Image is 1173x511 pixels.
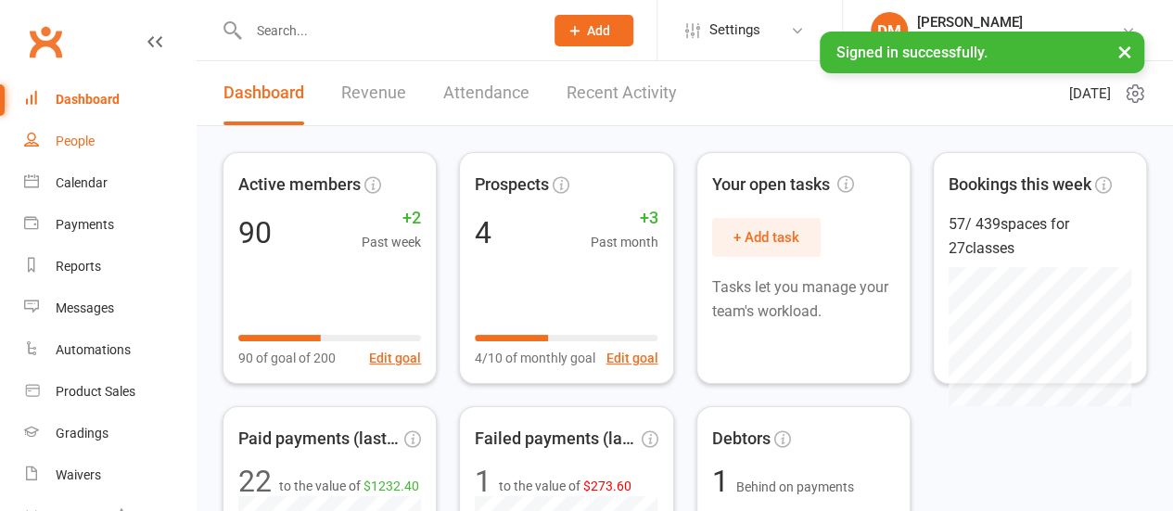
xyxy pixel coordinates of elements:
[499,476,631,496] span: to the value of
[24,121,196,162] a: People
[341,61,406,125] a: Revenue
[949,212,1131,260] div: 57 / 439 spaces for 27 classes
[243,18,530,44] input: Search...
[475,218,491,248] div: 4
[24,329,196,371] a: Automations
[712,275,895,323] p: Tasks let you manage your team's workload.
[24,454,196,496] a: Waivers
[56,342,131,357] div: Automations
[238,348,336,368] span: 90 of goal of 200
[24,79,196,121] a: Dashboard
[56,217,114,232] div: Payments
[567,61,677,125] a: Recent Activity
[836,44,988,61] span: Signed in successfully.
[238,172,361,198] span: Active members
[363,479,419,493] span: $1232.40
[24,162,196,204] a: Calendar
[238,426,401,453] span: Paid payments (last 7d)
[56,384,135,399] div: Product Sales
[56,426,108,441] div: Gradings
[56,300,114,315] div: Messages
[56,259,101,274] div: Reports
[709,9,760,51] span: Settings
[712,426,771,453] span: Debtors
[736,479,854,494] span: Behind on payments
[606,348,658,368] button: Edit goal
[443,61,529,125] a: Attendance
[1069,83,1111,105] span: [DATE]
[24,413,196,454] a: Gradings
[871,12,908,49] div: DM
[56,134,95,148] div: People
[917,31,1121,47] div: Southern Cross Martial Arts Pty Ltd
[362,205,421,232] span: +2
[475,466,491,496] div: 1
[949,172,1091,198] span: Bookings this week
[587,23,610,38] span: Add
[712,172,854,198] span: Your open tasks
[238,466,272,496] div: 22
[24,204,196,246] a: Payments
[591,232,658,252] span: Past month
[279,476,419,496] span: to the value of
[22,19,69,65] a: Clubworx
[917,14,1121,31] div: [PERSON_NAME]
[56,467,101,482] div: Waivers
[56,175,108,190] div: Calendar
[475,172,549,198] span: Prospects
[583,479,631,493] span: $273.60
[24,246,196,287] a: Reports
[362,232,421,252] span: Past week
[712,218,821,257] button: + Add task
[238,218,272,248] div: 90
[223,61,304,125] a: Dashboard
[24,287,196,329] a: Messages
[475,426,637,453] span: Failed payments (last 30d)
[591,205,658,232] span: +3
[56,92,120,107] div: Dashboard
[369,348,421,368] button: Edit goal
[24,371,196,413] a: Product Sales
[1108,32,1141,71] button: ×
[712,464,736,499] span: 1
[475,348,595,368] span: 4/10 of monthly goal
[555,15,633,46] button: Add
